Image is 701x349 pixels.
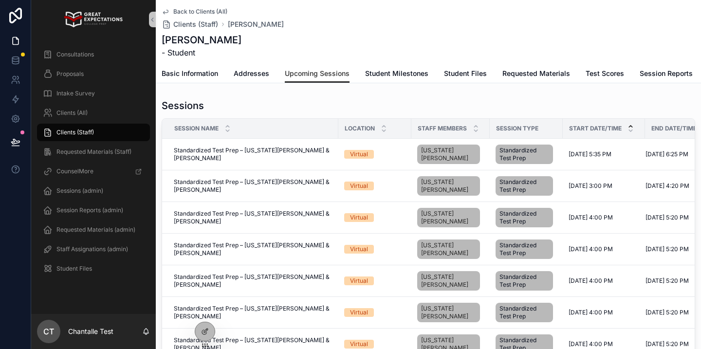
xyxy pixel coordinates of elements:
[646,340,689,348] span: [DATE] 5:20 PM
[499,305,549,320] span: Standardized Test Prep
[569,182,612,190] span: [DATE] 3:00 PM
[418,125,467,132] span: Staff Members
[162,69,218,78] span: Basic Information
[499,178,549,194] span: Standardized Test Prep
[350,182,368,190] div: Virtual
[56,245,128,253] span: Staff Assignations (admin)
[174,125,219,132] span: Session Name
[496,125,538,132] span: Session Type
[640,69,693,78] span: Session Reports
[569,150,611,158] span: [DATE] 5:35 PM
[569,340,613,348] span: [DATE] 4:00 PM
[417,303,480,322] a: [US_STATE][PERSON_NAME]
[234,65,269,84] a: Addresses
[37,143,150,161] a: Requested Materials (Staff)
[56,187,103,195] span: Sessions (admin)
[37,221,150,239] a: Requested Materials (admin)
[174,305,332,320] span: Standardized Test Prep – [US_STATE][PERSON_NAME] & [PERSON_NAME]
[350,308,368,317] div: Virtual
[64,12,122,27] img: App logo
[37,85,150,102] a: Intake Survey
[421,241,476,257] span: [US_STATE][PERSON_NAME]
[162,33,241,47] h1: [PERSON_NAME]
[37,240,150,258] a: Staff Assignations (admin)
[37,124,150,141] a: Clients (Staff)
[285,69,350,78] span: Upcoming Sessions
[421,147,476,162] span: [US_STATE][PERSON_NAME]
[569,214,613,221] span: [DATE] 4:00 PM
[174,147,332,162] span: Standardized Test Prep – [US_STATE][PERSON_NAME] & [PERSON_NAME]
[37,46,150,63] a: Consultations
[417,239,480,259] a: [US_STATE][PERSON_NAME]
[37,65,150,83] a: Proposals
[68,327,113,336] p: Chantalle Test
[37,260,150,277] a: Student Files
[350,276,368,285] div: Virtual
[162,8,227,16] a: Back to Clients (All)
[56,70,84,78] span: Proposals
[417,176,480,196] a: [US_STATE][PERSON_NAME]
[502,69,570,78] span: Requested Materials
[365,65,428,84] a: Student Milestones
[350,213,368,222] div: Virtual
[502,65,570,84] a: Requested Materials
[646,182,689,190] span: [DATE] 4:20 PM
[162,99,204,112] h1: Sessions
[228,19,284,29] a: [PERSON_NAME]
[646,309,689,316] span: [DATE] 5:20 PM
[173,19,218,29] span: Clients (Staff)
[421,273,476,289] span: [US_STATE][PERSON_NAME]
[56,90,95,97] span: Intake Survey
[417,208,480,227] a: [US_STATE][PERSON_NAME]
[421,210,476,225] span: [US_STATE][PERSON_NAME]
[646,214,689,221] span: [DATE] 5:20 PM
[174,241,332,257] span: Standardized Test Prep – [US_STATE][PERSON_NAME] & [PERSON_NAME]
[651,125,697,132] span: End Date/Time
[646,150,688,158] span: [DATE] 6:25 PM
[31,39,156,290] div: scrollable content
[56,265,92,273] span: Student Files
[37,202,150,219] a: Session Reports (admin)
[499,210,549,225] span: Standardized Test Prep
[421,178,476,194] span: [US_STATE][PERSON_NAME]
[499,147,549,162] span: Standardized Test Prep
[174,178,332,194] span: Standardized Test Prep – [US_STATE][PERSON_NAME] & [PERSON_NAME]
[56,109,88,117] span: Clients (All)
[56,226,135,234] span: Requested Materials (admin)
[646,245,689,253] span: [DATE] 5:20 PM
[43,326,54,337] span: CT
[350,340,368,349] div: Virtual
[345,125,375,132] span: Location
[37,163,150,180] a: CounselMore
[56,206,123,214] span: Session Reports (admin)
[56,51,94,58] span: Consultations
[421,305,476,320] span: [US_STATE][PERSON_NAME]
[173,8,227,16] span: Back to Clients (All)
[162,47,241,58] span: - Student
[586,69,624,78] span: Test Scores
[417,145,480,164] a: [US_STATE][PERSON_NAME]
[56,129,94,136] span: Clients (Staff)
[350,245,368,254] div: Virtual
[569,125,622,132] span: Start Date/Time
[640,65,693,84] a: Session Reports
[569,277,613,285] span: [DATE] 4:00 PM
[37,182,150,200] a: Sessions (admin)
[174,210,332,225] span: Standardized Test Prep – [US_STATE][PERSON_NAME] & [PERSON_NAME]
[285,65,350,83] a: Upcoming Sessions
[444,65,487,84] a: Student Files
[499,241,549,257] span: Standardized Test Prep
[444,69,487,78] span: Student Files
[350,150,368,159] div: Virtual
[234,69,269,78] span: Addresses
[162,65,218,84] a: Basic Information
[586,65,624,84] a: Test Scores
[569,309,613,316] span: [DATE] 4:00 PM
[646,277,689,285] span: [DATE] 5:20 PM
[174,273,332,289] span: Standardized Test Prep – [US_STATE][PERSON_NAME] & [PERSON_NAME]
[37,104,150,122] a: Clients (All)
[56,167,93,175] span: CounselMore
[417,271,480,291] a: [US_STATE][PERSON_NAME]
[569,245,613,253] span: [DATE] 4:00 PM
